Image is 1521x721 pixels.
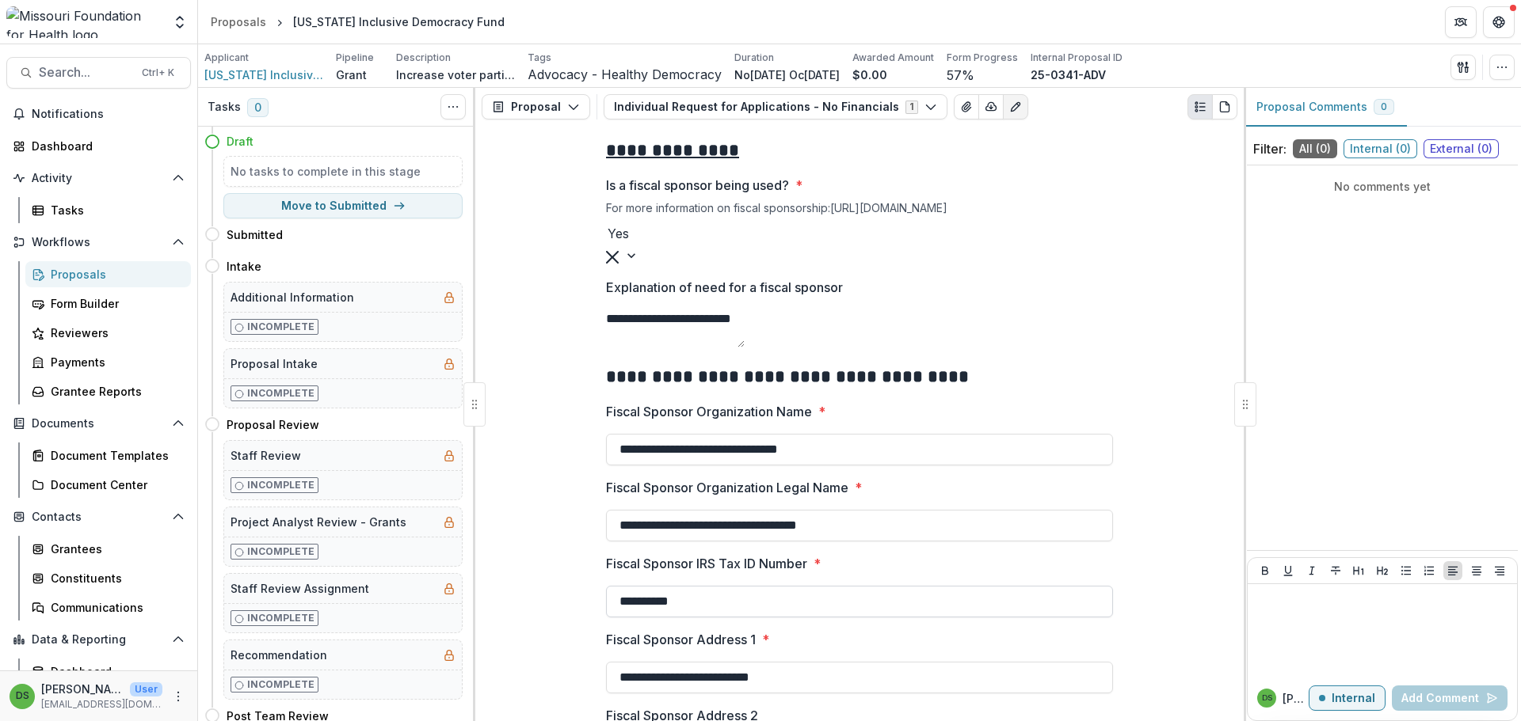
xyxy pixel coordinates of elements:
[247,611,314,625] p: Incomplete
[231,289,354,305] h5: Additional Information
[51,295,178,312] div: Form Builder
[1381,101,1387,112] span: 0
[204,51,249,65] p: Applicant
[51,476,178,493] div: Document Center
[396,66,515,83] p: Increase voter participation among traditionally disenfranchised voices in [US_STATE] by granting...
[1420,561,1439,580] button: Ordered List
[51,570,178,586] div: Constituents
[1424,139,1499,158] span: External ( 0 )
[1031,51,1123,65] p: Internal Proposal ID
[41,681,124,697] p: [PERSON_NAME]
[6,133,191,159] a: Dashboard
[1279,561,1298,580] button: Underline
[1483,6,1515,38] button: Get Help
[1283,690,1309,707] p: [PERSON_NAME]na L
[51,324,178,341] div: Reviewers
[247,386,314,400] p: Incomplete
[204,66,323,83] a: [US_STATE] Inclusive Democracy Fund
[528,67,722,82] span: Advocacy - Healthy Democracy
[204,10,511,33] nav: breadcrumb
[604,94,947,120] button: Individual Request for Applications - No Financials1
[606,554,807,573] p: Fiscal Sponsor IRS Tax ID Number
[25,197,191,223] a: Tasks
[1187,94,1213,120] button: Plaintext view
[482,94,590,120] button: Proposal
[852,66,887,83] p: $0.00
[231,163,456,180] h5: No tasks to complete in this stage
[1467,561,1486,580] button: Align Center
[51,447,178,464] div: Document Templates
[1262,694,1272,702] div: Deena Lauver Scotti
[25,261,191,287] a: Proposals
[169,6,191,38] button: Open entity switcher
[51,541,178,557] div: Grantees
[947,66,974,85] p: 57 %
[606,246,619,265] div: Clear selected options
[32,417,166,431] span: Documents
[51,202,178,218] div: Tasks
[247,478,314,492] p: Incomplete
[6,230,191,255] button: Open Workflows
[606,278,843,297] p: Explanation of need for a fiscal sponsor
[947,51,1018,65] p: Form Progress
[440,94,466,120] button: Toggle View Cancelled Tasks
[227,258,261,275] h4: Intake
[6,6,162,38] img: Missouri Foundation for Health logo
[130,682,162,696] p: User
[208,101,241,114] h3: Tasks
[227,133,253,150] h4: Draft
[223,193,463,218] button: Move to Submitted
[1349,561,1368,580] button: Heading 1
[1212,94,1237,120] button: PDF view
[1490,561,1509,580] button: Align Right
[1373,561,1392,580] button: Heading 2
[32,510,166,524] span: Contacts
[1397,561,1416,580] button: Bullet List
[6,57,191,89] button: Search...
[1031,66,1106,83] p: 25-0341-ADV
[32,138,178,154] div: Dashboard
[830,201,947,214] a: [URL][DOMAIN_NAME]
[25,472,191,498] a: Document Center
[227,226,283,243] h4: Submitted
[204,10,273,33] a: Proposals
[25,378,191,404] a: Grantee Reports
[32,108,185,121] span: Notifications
[606,402,812,421] p: Fiscal Sponsor Organization Name
[1302,561,1321,580] button: Italicize
[25,658,191,685] a: Dashboard
[231,514,406,530] h5: Project Analyst Review - Grants
[139,64,177,82] div: Ctrl + K
[51,266,178,283] div: Proposals
[1003,94,1028,120] button: Edit as form
[1253,139,1287,158] p: Filter:
[231,447,301,464] h5: Staff Review
[25,442,191,469] a: Document Templates
[1332,692,1375,705] p: Internal
[1256,561,1275,580] button: Bold
[25,536,191,562] a: Grantees
[1344,139,1417,158] span: Internal ( 0 )
[211,13,266,30] div: Proposals
[734,51,774,65] p: Duration
[51,599,178,616] div: Communications
[606,176,789,195] p: Is a fiscal sponsor being used?
[396,51,451,65] p: Description
[852,51,934,65] p: Awarded Amount
[606,201,1113,221] div: For more information on fiscal sponsorship:
[51,663,178,680] div: Dashboard
[41,697,162,712] p: [EMAIL_ADDRESS][DOMAIN_NAME]
[25,290,191,317] a: Form Builder
[6,504,191,529] button: Open Contacts
[169,687,188,706] button: More
[1244,88,1407,127] button: Proposal Comments
[227,416,319,433] h4: Proposal Review
[6,627,191,652] button: Open Data & Reporting
[1326,561,1345,580] button: Strike
[231,580,369,597] h5: Staff Review Assignment
[6,101,191,127] button: Notifications
[51,354,178,370] div: Payments
[247,677,314,692] p: Incomplete
[32,633,166,647] span: Data & Reporting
